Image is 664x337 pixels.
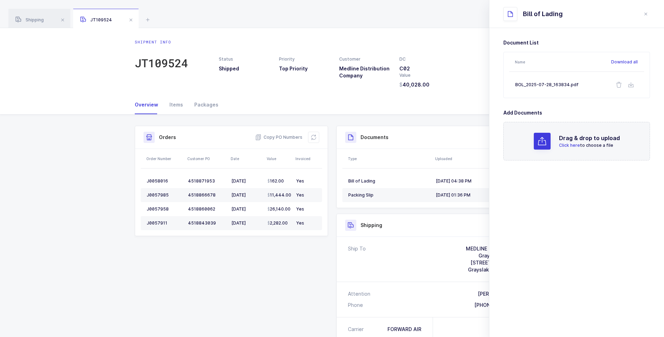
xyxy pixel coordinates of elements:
[361,134,389,141] h3: Documents
[147,206,182,212] div: J0057958
[339,65,391,79] h3: Medline Distribution Company
[296,178,304,184] span: Yes
[348,326,366,333] div: Carrier
[189,95,218,114] div: Packages
[515,82,606,88] div: BOL_2025-07-28_163834.pdf
[187,156,226,161] div: Customer PO
[466,259,518,266] div: [STREET_ADDRESS]
[387,326,421,333] div: FORWARD AIR
[468,267,518,273] span: Grayslake, IL, 60030
[296,220,304,226] span: Yes
[295,156,320,161] div: Invoiced
[267,178,284,184] span: 162.00
[399,56,451,62] div: DC
[474,302,518,309] div: [PHONE_NUMBER]
[267,220,288,226] span: 2,282.00
[267,156,291,161] div: Value
[611,59,638,66] button: Download all
[164,95,189,114] div: Items
[279,56,331,62] div: Priority
[399,65,451,72] h3: C02
[466,245,518,252] div: MEDLINE INDUSTRIES
[231,220,262,226] div: [DATE]
[147,178,182,184] div: J0058016
[135,95,164,114] div: Overview
[348,192,430,198] div: Packing Slip
[219,65,271,72] h3: Shipped
[435,156,522,161] div: Uploaded
[361,222,382,229] h3: Shipping
[559,142,620,149] p: to choose a file
[188,178,226,184] div: 4518871953
[231,192,262,198] div: [DATE]
[188,206,226,212] div: 4518860062
[523,10,563,18] div: Bill of Lading
[478,290,518,297] div: [PERSON_NAME]
[436,192,518,198] div: [DATE] 01:36 PM
[503,39,650,46] h3: Document List
[399,72,451,78] div: Value
[255,134,302,141] button: Copy PO Numbers
[159,134,176,141] h3: Orders
[348,302,363,309] div: Phone
[503,109,650,116] h3: Add Documents
[188,220,226,226] div: 4518843039
[219,56,271,62] div: Status
[642,10,650,18] button: close drawer
[231,156,263,161] div: Date
[231,178,262,184] div: [DATE]
[348,245,366,273] div: Ship To
[348,178,430,184] div: Bill of Lading
[80,17,112,22] span: JT109524
[348,290,370,297] div: Attention
[296,192,304,198] span: Yes
[147,220,182,226] div: J0057911
[339,56,391,62] div: Customer
[296,206,304,212] span: Yes
[15,17,44,22] span: Shipping
[559,143,580,148] span: Click here
[559,134,620,142] h2: Drag & drop to upload
[231,206,262,212] div: [DATE]
[466,252,518,259] div: Grayslake - C02
[146,156,183,161] div: Order Number
[399,81,429,88] span: 40,028.00
[267,206,291,212] span: 26,140.00
[188,192,226,198] div: 4518866678
[147,192,182,198] div: J0057985
[267,192,291,198] span: 11,444.00
[515,59,607,65] div: Name
[436,178,518,184] div: [DATE] 04:38 PM
[135,39,188,45] div: Shipment info
[279,65,331,72] h3: Top Priority
[348,156,431,161] div: Type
